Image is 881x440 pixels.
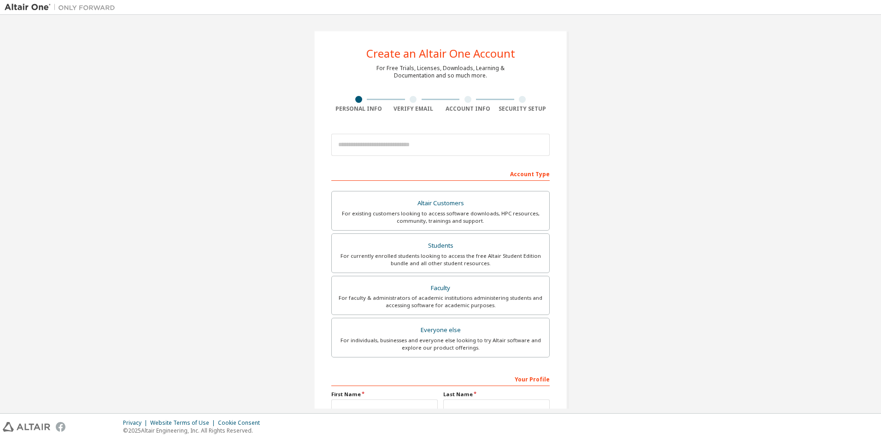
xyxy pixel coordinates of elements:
[123,419,150,427] div: Privacy
[376,65,505,79] div: For Free Trials, Licenses, Downloads, Learning & Documentation and so much more.
[337,337,544,351] div: For individuals, businesses and everyone else looking to try Altair software and explore our prod...
[386,105,441,113] div: Verify Email
[56,422,65,432] img: facebook.svg
[443,391,550,398] label: Last Name
[337,210,544,225] div: For existing customers looking to access software downloads, HPC resources, community, trainings ...
[337,324,544,337] div: Everyone else
[337,294,544,309] div: For faculty & administrators of academic institutions administering students and accessing softwa...
[150,419,218,427] div: Website Terms of Use
[337,282,544,295] div: Faculty
[337,239,544,252] div: Students
[331,105,386,113] div: Personal Info
[337,252,544,267] div: For currently enrolled students looking to access the free Altair Student Edition bundle and all ...
[5,3,120,12] img: Altair One
[440,105,495,113] div: Account Info
[366,48,515,59] div: Create an Altair One Account
[218,419,265,427] div: Cookie Consent
[331,371,550,386] div: Your Profile
[331,166,550,181] div: Account Type
[3,422,50,432] img: altair_logo.svg
[337,197,544,210] div: Altair Customers
[123,427,265,434] p: © 2025 Altair Engineering, Inc. All Rights Reserved.
[331,391,438,398] label: First Name
[495,105,550,113] div: Security Setup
